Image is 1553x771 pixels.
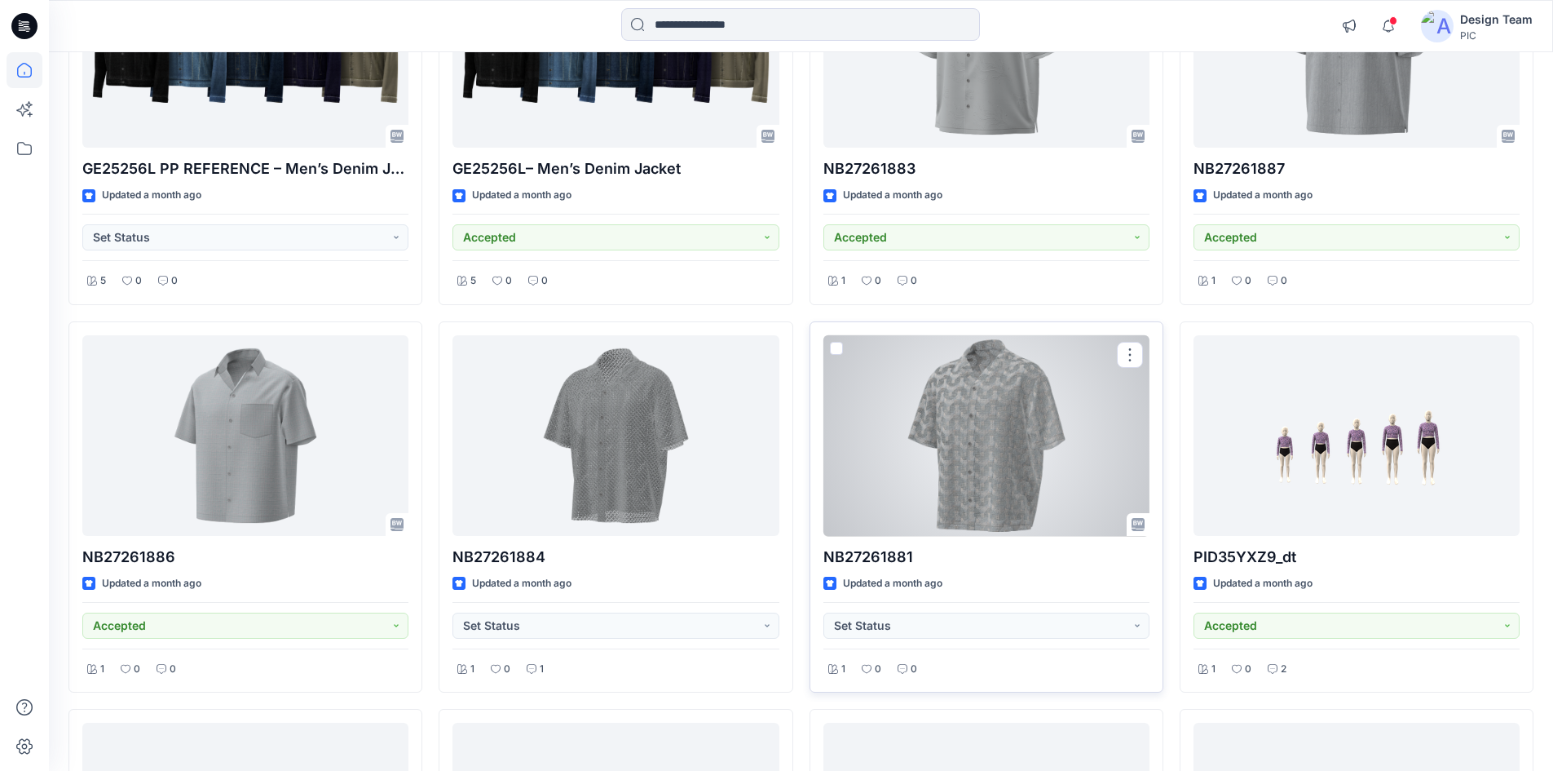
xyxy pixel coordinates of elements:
[102,187,201,204] p: Updated a month ago
[170,661,176,678] p: 0
[823,157,1149,180] p: NB27261883
[452,157,779,180] p: GE25256L– Men’s Denim Jacket
[470,273,476,290] p: 5
[505,273,512,290] p: 0
[911,661,917,678] p: 0
[100,273,106,290] p: 5
[1245,661,1251,678] p: 0
[470,661,474,678] p: 1
[82,546,408,569] p: NB27261886
[1213,187,1313,204] p: Updated a month ago
[472,575,571,592] p: Updated a month ago
[540,661,544,678] p: 1
[841,661,845,678] p: 1
[134,661,140,678] p: 0
[452,335,779,537] a: NB27261884
[1213,575,1313,592] p: Updated a month ago
[843,575,942,592] p: Updated a month ago
[1460,10,1533,29] div: Design Team
[823,335,1149,537] a: NB27261881
[823,546,1149,569] p: NB27261881
[1211,661,1215,678] p: 1
[82,335,408,537] a: NB27261886
[82,157,408,180] p: GE25256L PP REFERENCE – Men’s Denim Jacket
[841,273,845,290] p: 1
[911,273,917,290] p: 0
[472,187,571,204] p: Updated a month ago
[1193,546,1520,569] p: PID35YXZ9_dt
[843,187,942,204] p: Updated a month ago
[1281,661,1286,678] p: 2
[1421,10,1454,42] img: avatar
[1281,273,1287,290] p: 0
[102,575,201,592] p: Updated a month ago
[100,661,104,678] p: 1
[875,273,881,290] p: 0
[504,661,510,678] p: 0
[875,661,881,678] p: 0
[1211,273,1215,290] p: 1
[1460,29,1533,42] div: PIC
[1193,157,1520,180] p: NB27261887
[135,273,142,290] p: 0
[171,273,178,290] p: 0
[1193,335,1520,537] a: PID35YXZ9_dt
[1245,273,1251,290] p: 0
[452,546,779,569] p: NB27261884
[541,273,548,290] p: 0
